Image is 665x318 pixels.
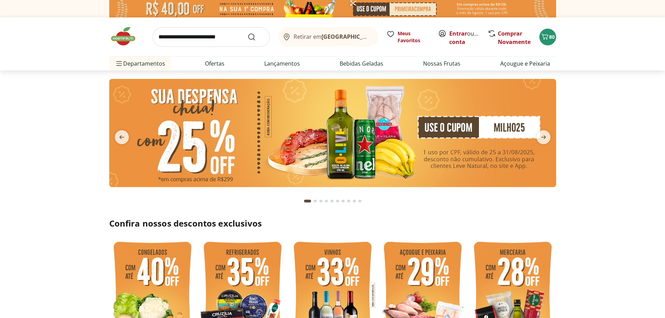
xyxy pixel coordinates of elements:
[109,26,144,47] img: Hortifruti
[398,30,430,44] span: Meus Favoritos
[357,193,363,209] button: Go to page 10 from fs-carousel
[115,55,165,72] span: Departamentos
[352,193,357,209] button: Go to page 9 from fs-carousel
[329,193,335,209] button: Go to page 5 from fs-carousel
[205,59,224,68] a: Ofertas
[531,130,556,144] button: next
[278,27,378,47] button: Retirar em[GEOGRAPHIC_DATA]/[GEOGRAPHIC_DATA]
[264,59,300,68] a: Lançamentos
[109,130,134,144] button: previous
[449,29,480,46] span: ou
[294,34,371,40] span: Retirar em
[449,30,488,46] a: Criar conta
[303,193,312,209] button: Current page from fs-carousel
[340,193,346,209] button: Go to page 7 from fs-carousel
[498,30,531,46] a: Comprar Novamente
[318,193,324,209] button: Go to page 3 from fs-carousel
[324,193,329,209] button: Go to page 4 from fs-carousel
[346,193,352,209] button: Go to page 8 from fs-carousel
[109,218,556,229] h2: Confira nossos descontos exclusivos
[312,193,318,209] button: Go to page 2 from fs-carousel
[423,59,460,68] a: Nossas Frutas
[386,30,430,44] a: Meus Favoritos
[335,193,340,209] button: Go to page 6 from fs-carousel
[322,33,439,40] b: [GEOGRAPHIC_DATA]/[GEOGRAPHIC_DATA]
[247,33,264,41] button: Submit Search
[449,30,467,37] a: Entrar
[549,34,555,40] span: 80
[115,55,123,72] button: Menu
[109,79,556,187] img: cupom
[340,59,383,68] a: Bebidas Geladas
[153,27,270,47] input: search
[539,29,556,45] button: Carrinho
[500,59,550,68] a: Açougue e Peixaria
